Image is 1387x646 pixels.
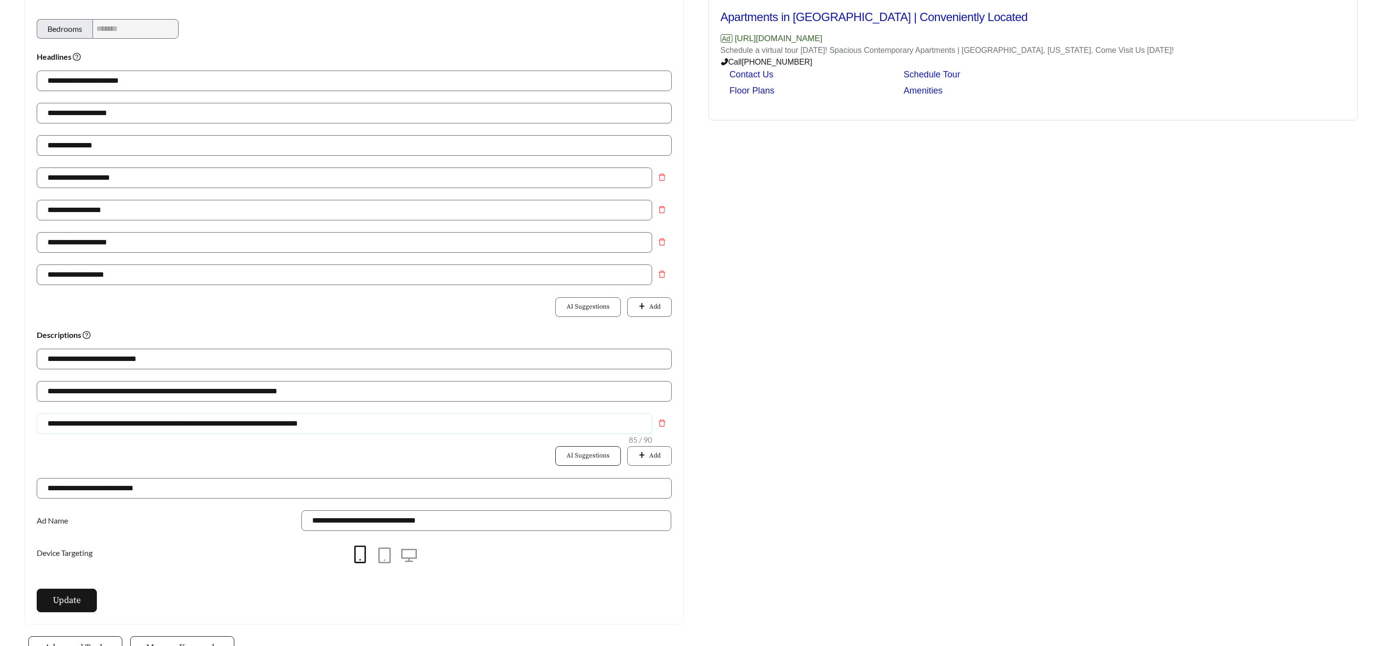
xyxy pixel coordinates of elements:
span: delete [653,206,671,214]
p: [URL][DOMAIN_NAME] [721,32,1174,45]
button: Remove field [652,264,672,284]
div: Bedrooms [37,19,92,39]
span: AI Suggestions [567,302,610,312]
button: tablet [372,544,397,568]
span: Ad [721,34,732,43]
button: Remove field [652,167,672,187]
a: Amenities [904,86,943,96]
strong: Headlines [37,52,81,61]
label: Device Targeting [37,543,97,563]
span: Update [53,594,81,607]
button: AI Suggestions [555,297,621,317]
p: Call [PHONE_NUMBER] [721,56,1174,68]
span: delete [653,173,671,181]
button: desktop [397,544,421,568]
p: Schedule a virtual tour [DATE]! Spacious Contemporary Apartments | [GEOGRAPHIC_DATA], [US_STATE].... [721,45,1174,56]
button: Remove field [652,413,672,433]
span: plus [638,452,645,459]
button: mobile [348,543,372,567]
span: question-circle [83,331,91,339]
button: AI Suggestions [555,446,621,466]
button: Update [37,589,97,612]
span: question-circle [73,53,81,61]
a: Floor Plans [729,86,774,96]
button: plusAdd [627,297,671,317]
input: Ad Name [301,510,672,531]
span: delete [653,419,671,427]
a: Contact Us [729,70,773,79]
span: plus [638,303,645,311]
span: tablet [377,548,392,563]
strong: Descriptions [37,330,91,339]
button: Remove field [652,232,672,252]
button: Remove field [652,200,672,219]
a: Schedule Tour [904,70,960,79]
span: delete [653,238,671,246]
span: delete [653,270,671,278]
span: desktop [401,548,417,563]
span: mobile [351,546,369,563]
h2: Apartments in [GEOGRAPHIC_DATA] | Conveniently Located [721,10,1174,24]
span: AI Suggestions [567,451,610,461]
label: Ad Name [37,510,73,531]
span: Add [649,451,660,461]
input: Website [37,478,672,499]
span: Add [649,302,660,312]
button: plusAdd [627,446,671,466]
span: phone [721,58,728,66]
